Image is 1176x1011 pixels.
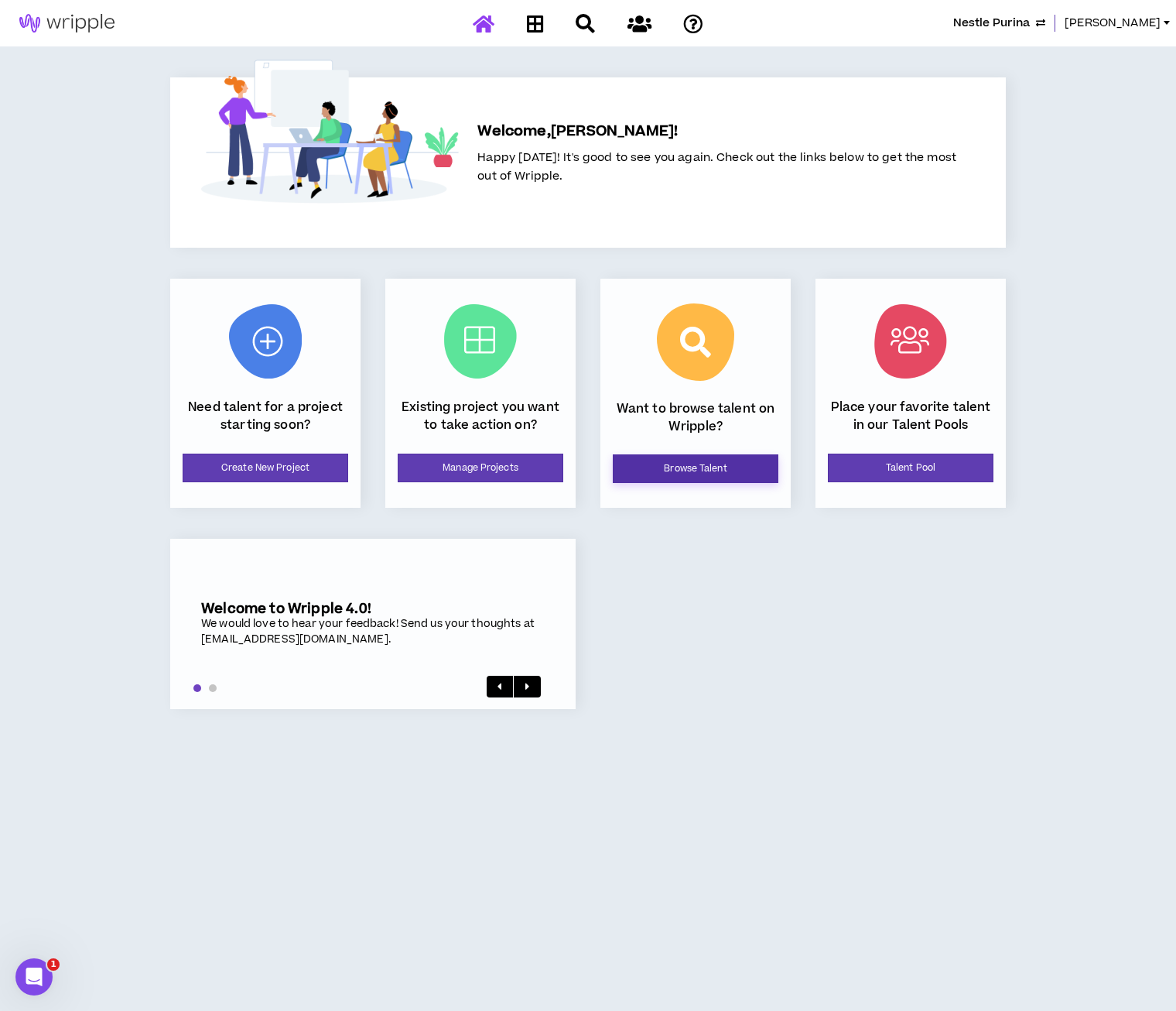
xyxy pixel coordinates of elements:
img: Talent Pool [874,304,947,379]
button: Nestle Purina [953,15,1045,32]
a: Talent Pool [828,454,993,482]
a: Manage Projects [398,454,563,482]
h5: Welcome to Wripple 4.0! [201,601,545,617]
p: Existing project you want to take action on? [398,399,563,434]
iframe: Intercom live chat [15,958,53,996]
a: Create New Project [183,454,348,482]
h5: Welcome, [PERSON_NAME] ! [477,121,956,142]
img: New Project [229,304,302,379]
span: Nestle Purina [953,15,1030,32]
p: Place your favorite talent in our Talent Pools [828,399,993,434]
img: Current Projects [444,304,517,379]
p: Need talent for a project starting soon? [183,399,348,434]
p: Want to browse talent on Wripple? [613,400,778,435]
span: Happy [DATE]! It's good to see you again. Check out the links below to get the most out of Wripple. [477,149,956,184]
a: Browse Talent [613,454,778,483]
span: [PERSON_NAME] [1065,15,1161,32]
span: 1 [47,958,60,971]
div: We would love to hear your feedback! Send us your thoughts at [EMAIL_ADDRESS][DOMAIN_NAME]. [201,617,545,647]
